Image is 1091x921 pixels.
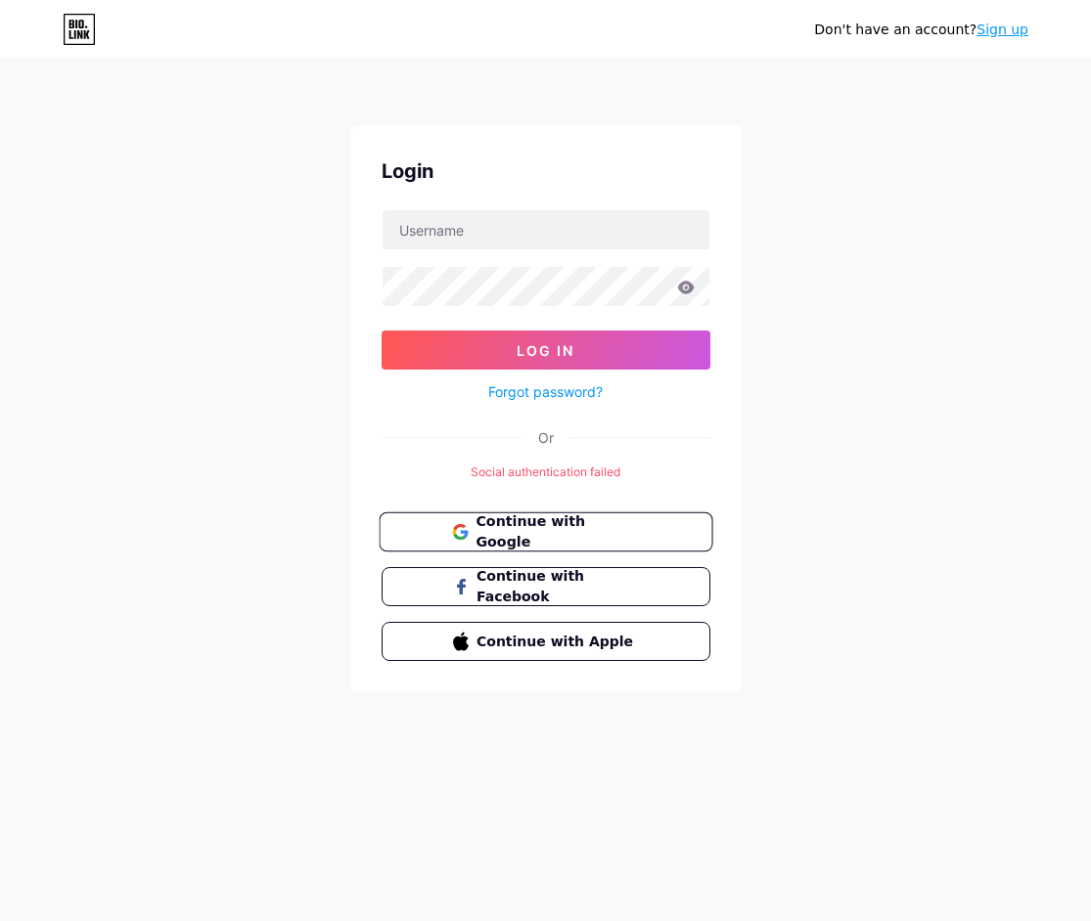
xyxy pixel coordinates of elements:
div: Social authentication failed [382,463,710,481]
span: Continue with Google [476,511,639,553]
span: Continue with Apple [477,632,638,652]
button: Continue with Google [379,512,712,552]
div: Don't have an account? [814,20,1028,40]
button: Log In [382,330,710,370]
span: Log In [517,342,574,359]
button: Continue with Apple [382,622,710,661]
div: Login [382,156,710,186]
a: Continue with Google [382,512,710,551]
span: Continue with Facebook [477,566,638,607]
a: Forgot password? [488,381,603,402]
a: Sign up [977,22,1028,37]
div: Or [538,427,554,448]
input: Username [383,210,709,249]
button: Continue with Facebook [382,567,710,606]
